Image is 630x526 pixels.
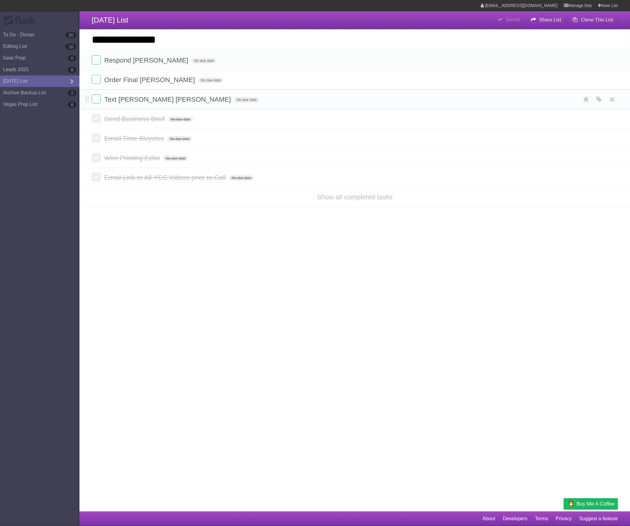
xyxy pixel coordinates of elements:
b: Saved [506,17,520,22]
b: Share List [539,17,561,22]
span: Order Final [PERSON_NAME] [104,76,196,84]
a: Terms [535,513,548,524]
span: Buy me a coffee [577,499,615,509]
a: Buy me a coffee [564,498,618,510]
a: About [482,513,495,524]
label: Done [92,55,101,64]
span: Text [PERSON_NAME] [PERSON_NAME] [104,96,232,103]
span: No due date [167,136,192,142]
span: Send Business Breif [104,115,166,123]
label: Done [92,172,101,182]
span: No due date [192,58,216,63]
b: 8 [68,67,76,73]
b: 0 [68,55,76,61]
span: No due date [229,175,254,181]
a: Show all completed tasks [317,193,393,201]
b: 6 [68,102,76,108]
button: Share List [526,14,566,25]
label: Done [92,114,101,123]
label: Done [92,75,101,84]
button: Clone This List [567,14,618,25]
b: 10 [65,44,76,50]
span: [DATE] List [92,16,128,24]
label: Done [92,133,101,143]
span: No due date [168,117,193,122]
img: Buy me a coffee [567,499,575,509]
span: Wire Printing Echo [104,154,161,162]
span: Email Link to All YCS Videos prior to Call [104,174,227,181]
a: Privacy [556,513,572,524]
span: No due date [198,78,223,83]
span: Respond [PERSON_NAME] [104,56,190,64]
label: Done [92,153,101,162]
a: Developers [503,513,527,524]
label: Star task [581,94,592,104]
span: No due date [234,97,259,103]
div: Flask [3,15,40,26]
label: Done [92,94,101,103]
span: No due date [163,156,188,161]
b: 2 [68,90,76,96]
a: Suggest a feature [579,513,618,524]
b: Clone This List [581,17,613,22]
b: 20 [65,32,76,38]
span: Email Time Bicycles [104,135,166,142]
